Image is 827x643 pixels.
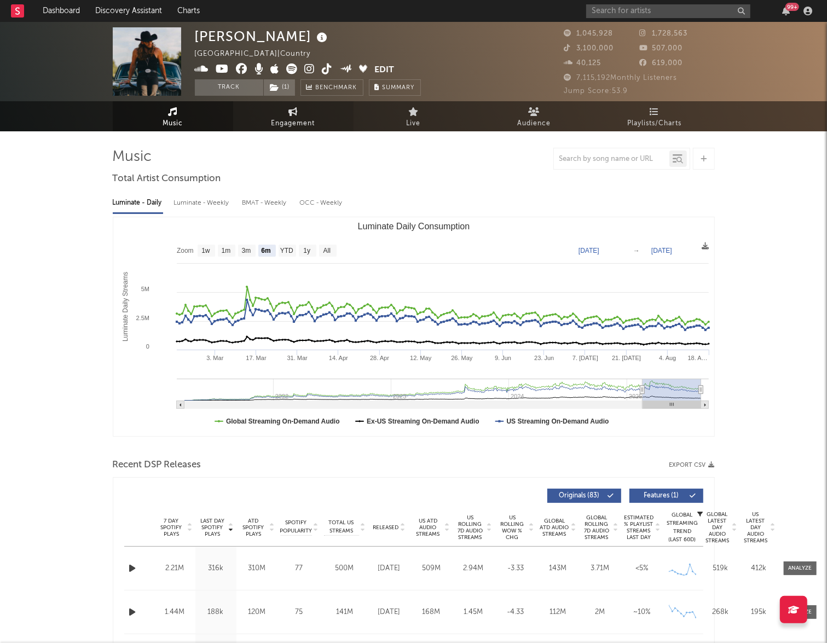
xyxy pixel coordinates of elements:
[141,286,149,292] text: 5M
[666,511,699,544] div: Global Streaming Trend (Last 60D)
[226,418,340,425] text: Global Streaming On-Demand Audio
[357,222,470,231] text: Luminate Daily Consumption
[271,117,315,130] span: Engagement
[455,514,485,541] span: US Rolling 7D Audio Streams
[624,563,661,574] div: <5%
[280,247,293,255] text: YTD
[354,101,474,131] a: Live
[586,4,750,18] input: Search for artists
[371,607,408,618] div: [DATE]
[582,514,612,541] span: Global Rolling 7D Audio Streams
[198,518,227,537] span: Last Day Spotify Plays
[261,247,270,255] text: 6m
[451,355,473,361] text: 26. May
[594,101,715,131] a: Playlists/Charts
[233,101,354,131] a: Engagement
[113,459,201,472] span: Recent DSP Releases
[177,247,194,255] text: Zoom
[239,563,275,574] div: 310M
[704,607,737,618] div: 268k
[157,518,186,537] span: 7 Day Spotify Plays
[659,355,676,361] text: 4. Aug
[206,355,224,361] text: 3. Mar
[324,519,359,535] span: Total US Streams
[136,315,149,321] text: 2.5M
[704,563,737,574] div: 519k
[517,117,551,130] span: Audience
[582,607,618,618] div: 2M
[121,272,129,341] text: Luminate Daily Streams
[547,489,621,503] button: Originals(83)
[498,514,528,541] span: US Rolling WoW % Chg
[328,355,348,361] text: 14. Apr
[506,418,609,425] text: US Streaming On-Demand Audio
[195,79,263,96] button: Track
[198,563,234,574] div: 316k
[743,511,769,544] span: US Latest Day Audio Streams
[410,355,432,361] text: 12. May
[687,355,707,361] text: 18. A…
[374,63,394,77] button: Edit
[201,247,210,255] text: 1w
[195,48,323,61] div: [GEOGRAPHIC_DATA] | Country
[174,194,232,212] div: Luminate - Weekly
[195,27,331,45] div: [PERSON_NAME]
[455,607,492,618] div: 1.45M
[639,45,683,52] span: 507,000
[498,563,534,574] div: -3.33
[413,607,450,618] div: 168M
[782,7,790,15] button: 99+
[495,355,511,361] text: 9. Jun
[264,79,295,96] button: (1)
[582,563,618,574] div: 3.71M
[300,79,363,96] a: Benchmark
[572,355,598,361] text: 7. [DATE]
[157,563,193,574] div: 2.21M
[246,355,267,361] text: 17. Mar
[624,607,661,618] div: ~ 10 %
[323,247,330,255] text: All
[113,217,714,436] svg: Luminate Daily Consumption
[242,194,289,212] div: BMAT - Weekly
[316,82,357,95] span: Benchmark
[239,518,268,537] span: ATD Spotify Plays
[371,563,408,574] div: [DATE]
[540,518,570,537] span: Global ATD Audio Streams
[624,514,654,541] span: Estimated % Playlist Streams Last Day
[639,60,683,67] span: 619,000
[300,194,344,212] div: OCC - Weekly
[146,343,149,350] text: 0
[564,88,628,95] span: Jump Score: 53.9
[534,355,554,361] text: 23. Jun
[241,247,251,255] text: 3m
[540,607,576,618] div: 112M
[198,607,234,618] div: 188k
[629,489,703,503] button: Features(1)
[554,155,669,164] input: Search by song name or URL
[263,79,296,96] span: ( 1 )
[554,493,605,499] span: Originals ( 83 )
[221,247,230,255] text: 1m
[743,563,776,574] div: 412k
[370,355,389,361] text: 28. Apr
[651,247,672,254] text: [DATE]
[373,524,399,531] span: Released
[564,30,614,37] span: 1,045,928
[367,418,479,425] text: Ex-US Streaming On-Demand Audio
[704,511,731,544] span: Global Latest Day Audio Streams
[280,563,319,574] div: 77
[564,45,614,52] span: 3,100,000
[280,519,312,535] span: Spotify Popularity
[639,30,687,37] span: 1,728,563
[612,355,641,361] text: 21. [DATE]
[627,117,681,130] span: Playlists/Charts
[540,563,576,574] div: 143M
[564,74,678,82] span: 7,115,192 Monthly Listeners
[163,117,183,130] span: Music
[407,117,421,130] span: Live
[280,607,319,618] div: 75
[113,101,233,131] a: Music
[157,607,193,618] div: 1.44M
[113,172,221,186] span: Total Artist Consumption
[564,60,602,67] span: 40,125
